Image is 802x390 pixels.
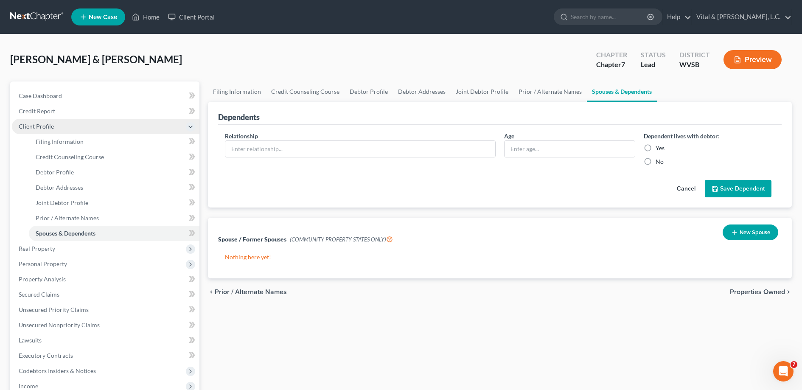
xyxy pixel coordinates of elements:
[36,214,99,222] span: Prior / Alternate Names
[19,107,55,115] span: Credit Report
[723,50,782,69] button: Preview
[656,144,665,152] label: Yes
[29,226,199,241] a: Spouses & Dependents
[218,236,286,243] span: Spouse / Former Spouses
[513,81,587,102] a: Prior / Alternate Names
[128,9,164,25] a: Home
[29,180,199,195] a: Debtor Addresses
[692,9,791,25] a: Vital & [PERSON_NAME], L.C.
[19,337,42,344] span: Lawsuits
[785,289,792,295] i: chevron_right
[36,138,84,145] span: Filing Information
[667,180,705,197] button: Cancel
[19,260,67,267] span: Personal Property
[19,92,62,99] span: Case Dashboard
[225,253,775,261] p: Nothing here yet!
[451,81,513,102] a: Joint Debtor Profile
[19,352,73,359] span: Executory Contracts
[208,81,266,102] a: Filing Information
[596,60,627,70] div: Chapter
[19,382,38,390] span: Income
[36,199,88,206] span: Joint Debtor Profile
[705,180,771,198] button: Save Dependent
[596,50,627,60] div: Chapter
[12,333,199,348] a: Lawsuits
[12,88,199,104] a: Case Dashboard
[225,132,258,140] span: Relationship
[663,9,691,25] a: Help
[730,289,792,295] button: Properties Owned chevron_right
[621,60,625,68] span: 7
[587,81,657,102] a: Spouses & Dependents
[12,302,199,317] a: Unsecured Priority Claims
[12,287,199,302] a: Secured Claims
[393,81,451,102] a: Debtor Addresses
[730,289,785,295] span: Properties Owned
[345,81,393,102] a: Debtor Profile
[679,50,710,60] div: District
[164,9,219,25] a: Client Portal
[679,60,710,70] div: WVSB
[641,50,666,60] div: Status
[19,291,59,298] span: Secured Claims
[208,289,287,295] button: chevron_left Prior / Alternate Names
[10,53,182,65] span: [PERSON_NAME] & [PERSON_NAME]
[19,306,89,313] span: Unsecured Priority Claims
[505,141,635,157] input: Enter age...
[266,81,345,102] a: Credit Counseling Course
[290,236,393,243] span: (COMMUNITY PROPERTY STATES ONLY)
[12,317,199,333] a: Unsecured Nonpriority Claims
[29,210,199,226] a: Prior / Alternate Names
[19,367,96,374] span: Codebtors Insiders & Notices
[12,272,199,287] a: Property Analysis
[29,134,199,149] a: Filing Information
[29,165,199,180] a: Debtor Profile
[215,289,287,295] span: Prior / Alternate Names
[12,348,199,363] a: Executory Contracts
[12,104,199,119] a: Credit Report
[19,123,54,130] span: Client Profile
[29,149,199,165] a: Credit Counseling Course
[89,14,117,20] span: New Case
[225,141,495,157] input: Enter relationship...
[656,157,664,166] label: No
[773,361,794,382] iframe: Intercom live chat
[218,112,260,122] div: Dependents
[19,245,55,252] span: Real Property
[644,132,720,140] label: Dependent lives with debtor:
[19,275,66,283] span: Property Analysis
[571,9,648,25] input: Search by name...
[791,361,797,368] span: 7
[504,132,514,140] label: Age
[36,153,104,160] span: Credit Counseling Course
[36,230,95,237] span: Spouses & Dependents
[723,224,778,240] button: New Spouse
[641,60,666,70] div: Lead
[29,195,199,210] a: Joint Debtor Profile
[208,289,215,295] i: chevron_left
[36,184,83,191] span: Debtor Addresses
[36,168,74,176] span: Debtor Profile
[19,321,100,328] span: Unsecured Nonpriority Claims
